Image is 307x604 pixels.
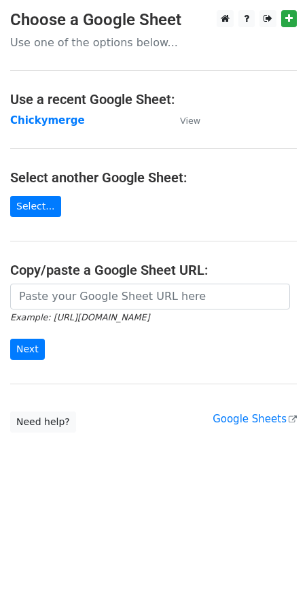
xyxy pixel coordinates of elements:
[10,169,297,186] h4: Select another Google Sheet:
[180,116,200,126] small: View
[10,114,85,127] a: Chickymerge
[10,284,290,309] input: Paste your Google Sheet URL here
[213,413,297,425] a: Google Sheets
[10,10,297,30] h3: Choose a Google Sheet
[10,312,149,322] small: Example: [URL][DOMAIN_NAME]
[166,114,200,127] a: View
[10,196,61,217] a: Select...
[10,339,45,360] input: Next
[10,35,297,50] p: Use one of the options below...
[10,91,297,107] h4: Use a recent Google Sheet:
[10,412,76,433] a: Need help?
[10,262,297,278] h4: Copy/paste a Google Sheet URL:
